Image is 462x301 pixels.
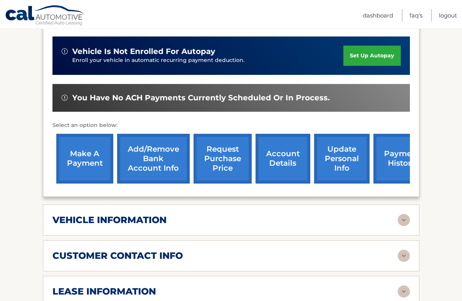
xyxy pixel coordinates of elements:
[52,214,167,226] h2: vehicle information
[72,93,330,103] span: You have no ACH payments currently scheduled or in process.
[363,9,393,22] a: Dashboard
[343,46,400,66] a: set up autopay
[52,121,410,130] p: Select an option below:
[5,5,85,27] a: Cal Automotive
[72,47,215,56] span: vehicle is not enrolled for autopay
[314,134,370,184] a: update personal info
[194,134,252,184] a: request purchase price
[398,214,410,226] img: accordion-rest.svg
[72,56,344,65] p: Enroll your vehicle in automatic recurring payment deduction.
[62,48,68,54] img: alert-white.svg
[256,134,310,184] a: account details
[398,250,410,262] img: accordion-rest.svg
[373,134,430,184] a: payment history
[439,9,457,22] a: Logout
[52,250,183,261] h2: customer contact info
[62,95,68,101] img: alert-white.svg
[398,285,410,298] img: accordion-rest.svg
[56,134,113,184] a: make a payment
[52,286,156,297] h2: lease information
[410,9,422,22] a: FAQ's
[117,134,190,184] a: Add/Remove bank account info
